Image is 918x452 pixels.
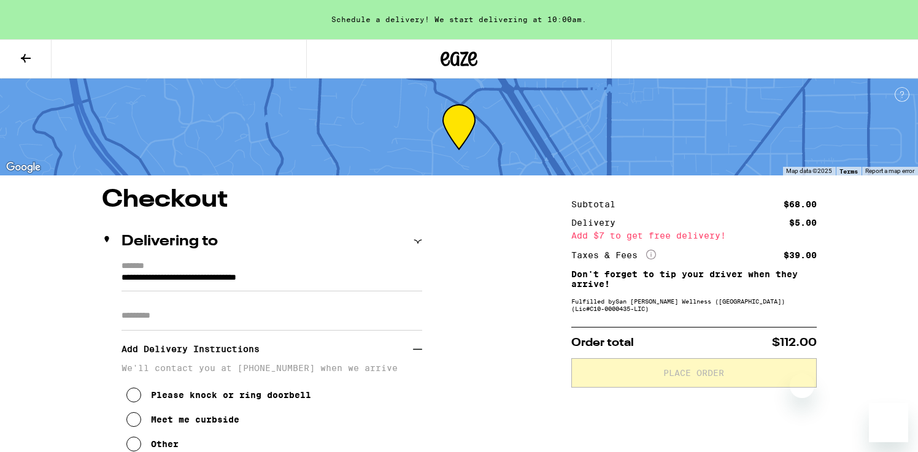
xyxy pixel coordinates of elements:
[786,167,832,174] span: Map data ©2025
[571,269,817,289] p: Don't forget to tip your driver when they arrive!
[126,383,311,407] button: Please knock or ring doorbell
[869,403,908,442] iframe: Button to launch messaging window
[784,251,817,259] div: $39.00
[571,218,624,227] div: Delivery
[151,390,311,400] div: Please knock or ring doorbell
[839,167,858,175] a: Terms
[3,159,44,175] a: Open this area in Google Maps (opens a new window)
[102,188,422,212] h1: Checkout
[151,415,239,424] div: Meet me curbside
[3,159,44,175] img: Google
[571,297,817,312] div: Fulfilled by San [PERSON_NAME] Wellness ([GEOGRAPHIC_DATA]) (Lic# C10-0000435-LIC )
[789,218,817,227] div: $5.00
[571,231,817,240] div: Add $7 to get free delivery!
[121,234,218,249] h2: Delivering to
[571,358,817,388] button: Place Order
[126,407,239,432] button: Meet me curbside
[772,337,817,348] span: $112.00
[790,373,814,398] iframe: Close message
[571,250,656,261] div: Taxes & Fees
[784,200,817,209] div: $68.00
[571,337,634,348] span: Order total
[865,167,914,174] a: Report a map error
[121,335,413,363] h3: Add Delivery Instructions
[571,200,624,209] div: Subtotal
[151,439,179,449] div: Other
[121,363,422,373] p: We'll contact you at [PHONE_NUMBER] when we arrive
[663,369,724,377] span: Place Order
